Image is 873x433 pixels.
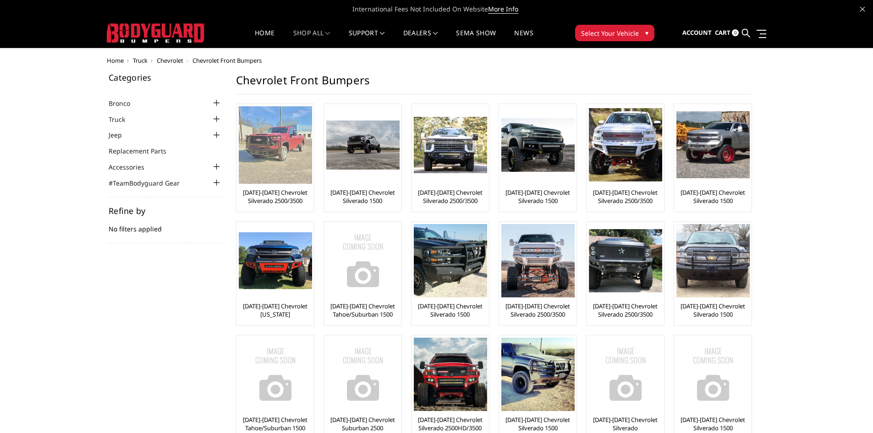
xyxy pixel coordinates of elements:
[236,73,751,94] h1: Chevrolet Front Bumpers
[414,188,487,205] a: [DATE]-[DATE] Chevrolet Silverado 2500/3500
[109,178,191,188] a: #TeamBodyguard Gear
[676,338,749,411] a: No Image
[326,224,400,297] img: No Image
[255,30,275,48] a: Home
[575,25,654,41] button: Select Your Vehicle
[239,416,312,432] a: [DATE]-[DATE] Chevrolet Tahoe/Suburban 1500
[326,224,399,297] a: No Image
[109,162,156,172] a: Accessories
[676,302,749,318] a: [DATE]-[DATE] Chevrolet Silverado 1500
[239,338,312,411] img: No Image
[157,56,183,65] a: Chevrolet
[501,302,574,318] a: [DATE]-[DATE] Chevrolet Silverado 2500/3500
[403,30,438,48] a: Dealers
[109,99,142,108] a: Bronco
[514,30,533,48] a: News
[589,338,662,411] img: No Image
[109,115,137,124] a: Truck
[107,23,205,43] img: BODYGUARD BUMPERS
[645,28,648,38] span: ▾
[456,30,496,48] a: SEMA Show
[326,416,399,432] a: [DATE]-[DATE] Chevrolet Suburban 2500
[109,146,178,156] a: Replacement Parts
[676,338,750,411] img: No Image
[109,207,222,215] h5: Refine by
[501,416,574,432] a: [DATE]-[DATE] Chevrolet Silverado 1500
[326,302,399,318] a: [DATE]-[DATE] Chevrolet Tahoe/Suburban 1500
[715,28,730,37] span: Cart
[589,302,662,318] a: [DATE]-[DATE] Chevrolet Silverado 2500/3500
[682,28,712,37] span: Account
[414,302,487,318] a: [DATE]-[DATE] Chevrolet Silverado 1500
[293,30,330,48] a: shop all
[488,5,518,14] a: More Info
[581,28,639,38] span: Select Your Vehicle
[239,188,312,205] a: [DATE]-[DATE] Chevrolet Silverado 2500/3500
[715,21,739,45] a: Cart 0
[676,416,749,432] a: [DATE]-[DATE] Chevrolet Silverado 1500
[326,338,400,411] img: No Image
[676,188,749,205] a: [DATE]-[DATE] Chevrolet Silverado 1500
[326,338,399,411] a: No Image
[133,56,148,65] a: Truck
[239,302,312,318] a: [DATE]-[DATE] Chevrolet [US_STATE]
[589,188,662,205] a: [DATE]-[DATE] Chevrolet Silverado 2500/3500
[349,30,385,48] a: Support
[109,73,222,82] h5: Categories
[414,416,487,432] a: [DATE]-[DATE] Chevrolet Silverado 2500HD/3500
[827,389,873,433] iframe: Chat Widget
[109,207,222,243] div: No filters applied
[109,130,133,140] a: Jeep
[326,188,399,205] a: [DATE]-[DATE] Chevrolet Silverado 1500
[107,56,124,65] a: Home
[682,21,712,45] a: Account
[192,56,262,65] span: Chevrolet Front Bumpers
[501,188,574,205] a: [DATE]-[DATE] Chevrolet Silverado 1500
[732,29,739,36] span: 0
